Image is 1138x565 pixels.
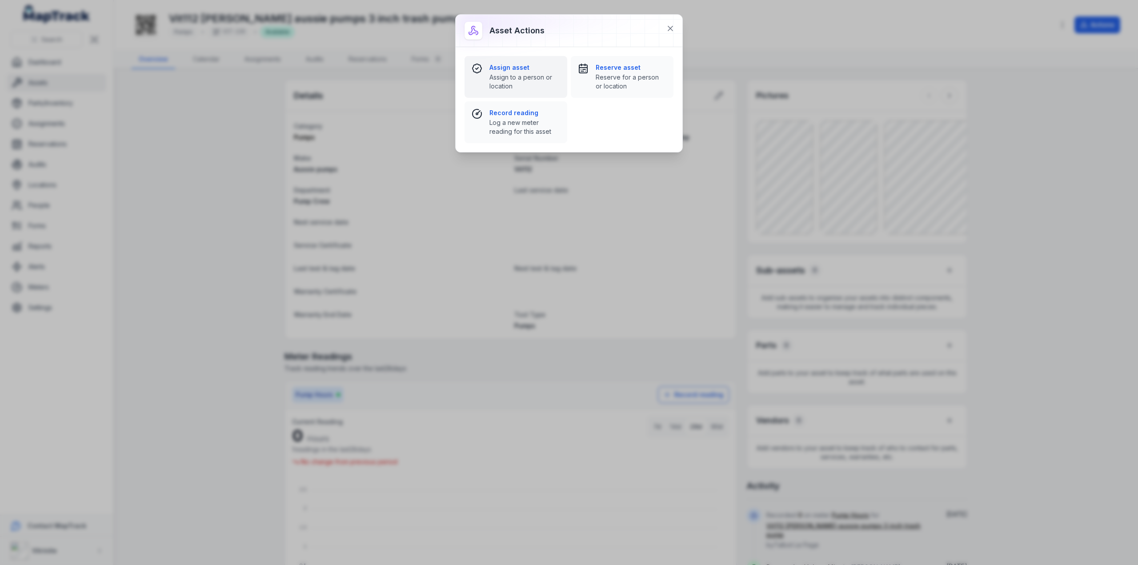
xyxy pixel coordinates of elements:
[465,56,567,98] button: Assign assetAssign to a person or location
[596,63,666,72] strong: Reserve asset
[489,118,560,136] span: Log a new meter reading for this asset
[489,108,560,117] strong: Record reading
[571,56,673,98] button: Reserve assetReserve for a person or location
[465,101,567,143] button: Record readingLog a new meter reading for this asset
[489,63,560,72] strong: Assign asset
[489,24,545,37] h3: Asset actions
[489,73,560,91] span: Assign to a person or location
[596,73,666,91] span: Reserve for a person or location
